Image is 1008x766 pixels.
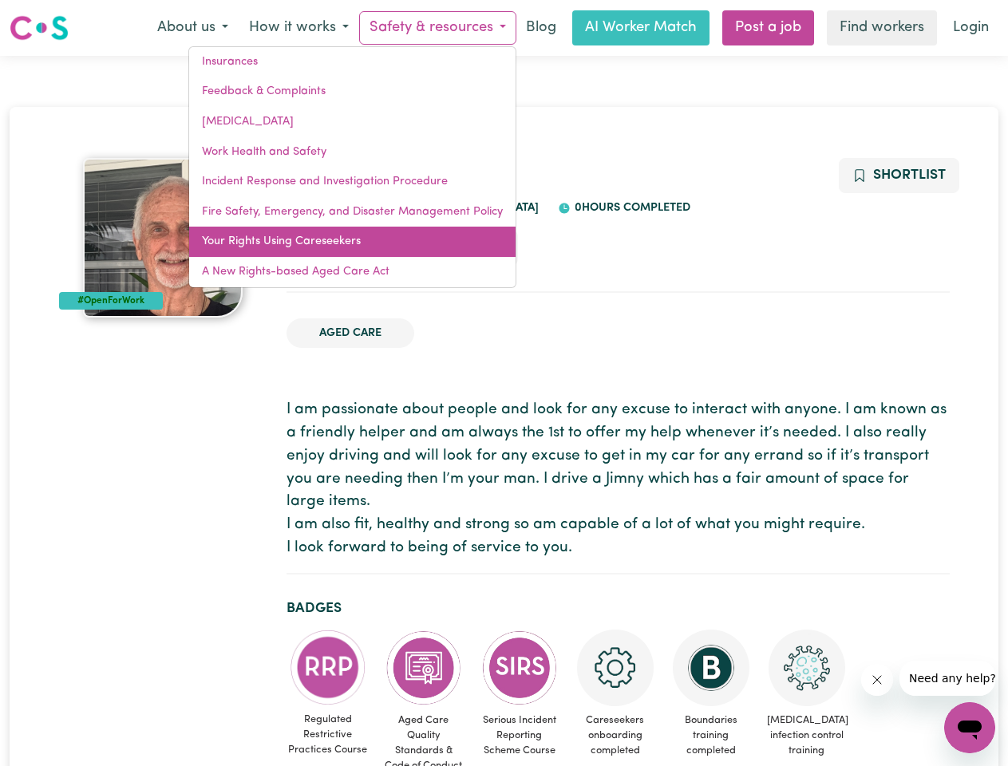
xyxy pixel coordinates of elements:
span: Careseekers onboarding completed [574,706,657,765]
a: A New Rights-based Aged Care Act [189,257,516,287]
li: Aged Care [287,318,414,349]
span: 0 hours completed [571,202,690,214]
a: Post a job [722,10,814,45]
div: Safety & resources [188,46,516,288]
a: Feedback & Complaints [189,77,516,107]
a: Your Rights Using Careseekers [189,227,516,257]
h2: Badges [287,600,950,617]
img: Careseekers logo [10,14,69,42]
a: Insurances [189,47,516,77]
button: Add to shortlist [839,158,959,193]
a: Login [943,10,998,45]
p: I am passionate about people and look for any excuse to interact with anyone. I am known as a fri... [287,399,950,560]
a: [MEDICAL_DATA] [189,107,516,137]
a: Incident Response and Investigation Procedure [189,167,516,197]
iframe: Button to launch messaging window [944,702,995,753]
span: Shortlist [873,168,946,182]
img: CS Academy: Aged Care Quality Standards & Code of Conduct course completed [385,630,462,706]
button: How it works [239,11,359,45]
a: Find workers [827,10,937,45]
button: Safety & resources [359,11,516,45]
div: #OpenForWork [59,292,164,310]
img: CS Academy: Boundaries in care and support work course completed [673,630,749,706]
span: Regulated Restrictive Practices Course [287,705,370,764]
a: Work Health and Safety [189,137,516,168]
a: Kenneth's profile picture'#OpenForWork [59,158,267,318]
span: Serious Incident Reporting Scheme Course [478,706,561,765]
button: About us [147,11,239,45]
img: CS Academy: COVID-19 Infection Control Training course completed [769,630,845,706]
img: Kenneth [83,158,243,318]
span: [MEDICAL_DATA] infection control training [765,706,848,765]
img: CS Academy: Serious Incident Reporting Scheme course completed [481,630,558,706]
span: Boundaries training completed [670,706,753,765]
img: CS Academy: Careseekers Onboarding course completed [577,630,654,706]
a: AI Worker Match [572,10,710,45]
img: CS Academy: Regulated Restrictive Practices course completed [290,630,366,705]
a: Careseekers logo [10,10,69,46]
span: Need any help? [10,11,97,24]
iframe: Message from company [899,661,995,696]
a: Fire Safety, Emergency, and Disaster Management Policy [189,197,516,227]
a: Blog [516,10,566,45]
iframe: Close message [861,664,893,696]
